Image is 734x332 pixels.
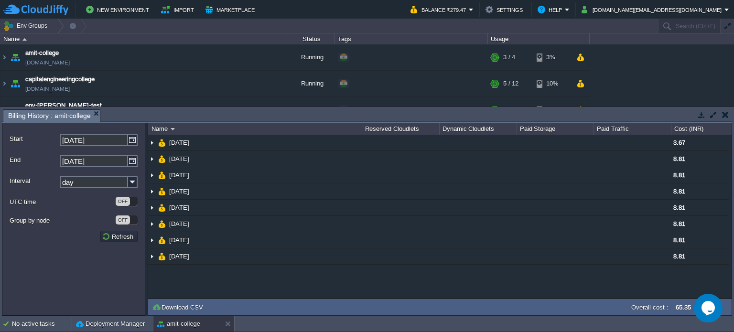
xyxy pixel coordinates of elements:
img: AMDAwAAAACH5BAEAAAAALAAAAAABAAEAAAICRAEAOw== [9,44,22,70]
button: Deployment Manager [76,319,145,329]
span: 8.81 [673,204,685,211]
a: [DATE] [168,220,191,228]
span: 8.81 [673,253,685,260]
div: 6% [537,97,568,123]
img: AMDAwAAAACH5BAEAAAAALAAAAAABAAEAAAICRAEAOw== [148,135,156,150]
div: Name [149,123,362,135]
img: AMDAwAAAACH5BAEAAAAALAAAAAABAAEAAAICRAEAOw== [22,38,27,41]
img: AMDAwAAAACH5BAEAAAAALAAAAAABAAEAAAICRAEAOw== [158,200,166,215]
img: AMDAwAAAACH5BAEAAAAALAAAAAABAAEAAAICRAEAOw== [158,183,166,199]
div: Dynamic Cloudlets [440,123,517,135]
a: [DATE] [168,252,191,260]
iframe: chat widget [694,294,724,322]
button: Marketplace [205,4,258,15]
span: 8.81 [673,155,685,162]
a: [DATE] [168,139,191,147]
span: 8.81 [673,220,685,227]
div: 3% [537,44,568,70]
a: [DOMAIN_NAME] [25,84,70,94]
div: 5 / 12 [503,71,518,96]
a: env-[PERSON_NAME]-test [25,101,102,110]
a: amit-college [25,48,59,58]
button: New Environment [86,4,152,15]
a: [DATE] [168,187,191,195]
img: AMDAwAAAACH5BAEAAAAALAAAAAABAAEAAAICRAEAOw== [148,200,156,215]
button: Help [538,4,565,15]
button: Refresh [102,232,136,241]
div: Cost (INR) [672,123,729,135]
span: 3.67 [673,139,685,146]
img: AMDAwAAAACH5BAEAAAAALAAAAAABAAEAAAICRAEAOw== [158,248,166,264]
div: Status [288,33,335,44]
div: Paid Storage [518,123,594,135]
img: AMDAwAAAACH5BAEAAAAALAAAAAABAAEAAAICRAEAOw== [158,151,166,167]
a: [DATE] [168,155,191,163]
img: AMDAwAAAACH5BAEAAAAALAAAAAABAAEAAAICRAEAOw== [148,216,156,232]
button: [DOMAIN_NAME][EMAIL_ADDRESS][DOMAIN_NAME] [582,4,724,15]
a: [DATE] [168,236,191,244]
span: Billing History : amit-college [8,110,91,122]
label: Group by node [10,215,115,225]
div: OFF [116,215,130,225]
img: AMDAwAAAACH5BAEAAAAALAAAAAABAAEAAAICRAEAOw== [171,128,175,130]
div: OFF [116,197,130,206]
div: 3 / 4 [503,44,515,70]
span: 8.81 [673,188,685,195]
img: AMDAwAAAACH5BAEAAAAALAAAAAABAAEAAAICRAEAOw== [158,135,166,150]
div: Tags [335,33,487,44]
div: 4 / 22 [503,97,518,123]
img: AMDAwAAAACH5BAEAAAAALAAAAAABAAEAAAICRAEAOw== [148,232,156,248]
a: [DATE] [168,171,191,179]
div: Running [287,71,335,96]
label: Overall cost : [631,304,669,311]
button: Env Groups [3,19,51,32]
button: Settings [486,4,526,15]
span: 8.81 [673,171,685,179]
button: Balance ₹279.47 [410,4,469,15]
div: 10% [537,71,568,96]
img: AMDAwAAAACH5BAEAAAAALAAAAAABAAEAAAICRAEAOw== [0,44,8,70]
label: End [10,155,59,165]
img: AMDAwAAAACH5BAEAAAAALAAAAAABAAEAAAICRAEAOw== [148,167,156,183]
div: No active tasks [12,316,72,332]
button: amit-college [157,319,200,329]
img: AMDAwAAAACH5BAEAAAAALAAAAAABAAEAAAICRAEAOw== [9,97,22,123]
label: 65.35 [676,304,691,311]
img: AMDAwAAAACH5BAEAAAAALAAAAAABAAEAAAICRAEAOw== [158,167,166,183]
img: CloudJiffy [3,4,68,16]
div: Running [287,97,335,123]
img: AMDAwAAAACH5BAEAAAAALAAAAAABAAEAAAICRAEAOw== [148,248,156,264]
label: Interval [10,176,59,186]
a: [DOMAIN_NAME] [25,58,70,67]
label: Start [10,134,59,144]
img: AMDAwAAAACH5BAEAAAAALAAAAAABAAEAAAICRAEAOw== [148,151,156,167]
div: Paid Traffic [594,123,671,135]
img: AMDAwAAAACH5BAEAAAAALAAAAAABAAEAAAICRAEAOw== [9,71,22,96]
a: [DATE] [168,203,191,212]
div: Usage [488,33,589,44]
label: UTC time [10,197,115,207]
button: Import [161,4,197,15]
span: 8.81 [673,236,685,244]
img: AMDAwAAAACH5BAEAAAAALAAAAAABAAEAAAICRAEAOw== [158,232,166,248]
div: Reserved Cloudlets [363,123,439,135]
img: AMDAwAAAACH5BAEAAAAALAAAAAABAAEAAAICRAEAOw== [0,71,8,96]
img: AMDAwAAAACH5BAEAAAAALAAAAAABAAEAAAICRAEAOw== [148,183,156,199]
button: Download CSV [152,303,206,311]
img: AMDAwAAAACH5BAEAAAAALAAAAAABAAEAAAICRAEAOw== [158,216,166,232]
a: capitalengineeringcollege [25,75,95,84]
div: Running [287,44,335,70]
div: Name [1,33,287,44]
img: AMDAwAAAACH5BAEAAAAALAAAAAABAAEAAAICRAEAOw== [0,97,8,123]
